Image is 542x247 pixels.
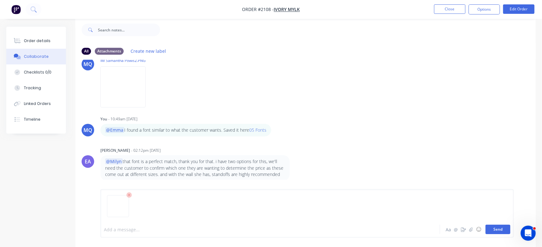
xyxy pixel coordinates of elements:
[24,69,51,75] div: Checklists 0/0
[105,127,124,133] span: @Emma
[6,64,66,80] button: Checklists 0/0
[521,226,536,241] iframe: Intercom live chat
[95,48,124,55] div: Attachments
[82,48,91,55] div: All
[445,226,452,233] button: Aa
[274,7,300,13] a: Ivory Mylk
[100,148,130,153] div: [PERSON_NAME]
[434,4,465,14] button: Close
[6,112,66,127] button: Timeline
[108,116,137,122] div: - 10:49am [DATE]
[24,101,51,107] div: Linked Orders
[105,158,285,178] p: that font is a perfect match, thank you for that. i have two options for this, we'll need the cus...
[469,4,500,14] button: Options
[503,4,534,14] button: Edit Order
[85,158,91,165] div: EA
[24,38,51,44] div: Order details
[24,85,41,91] div: Tracking
[242,7,274,13] span: Order #2108 -
[98,24,160,36] input: Search notes...
[131,148,161,153] div: - 02:12pm [DATE]
[6,80,66,96] button: Tracking
[249,127,266,133] a: 05 Fonts
[127,47,169,55] button: Create new label
[100,116,107,122] div: You
[105,127,266,133] p: I found a font similar to what the customer wants. Saved it here
[6,49,66,64] button: Collaborate
[475,226,482,233] button: ☺
[11,5,21,14] img: Factory
[105,158,123,164] span: @Milyn
[83,126,92,134] div: MQ
[6,33,66,49] button: Order details
[100,58,152,63] p: IM Samantha Powis2.PNG
[486,225,510,234] button: Send
[6,96,66,112] button: Linked Orders
[24,117,40,122] div: Timeline
[83,60,92,68] div: MQ
[24,54,49,59] div: Collaborate
[452,226,460,233] button: @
